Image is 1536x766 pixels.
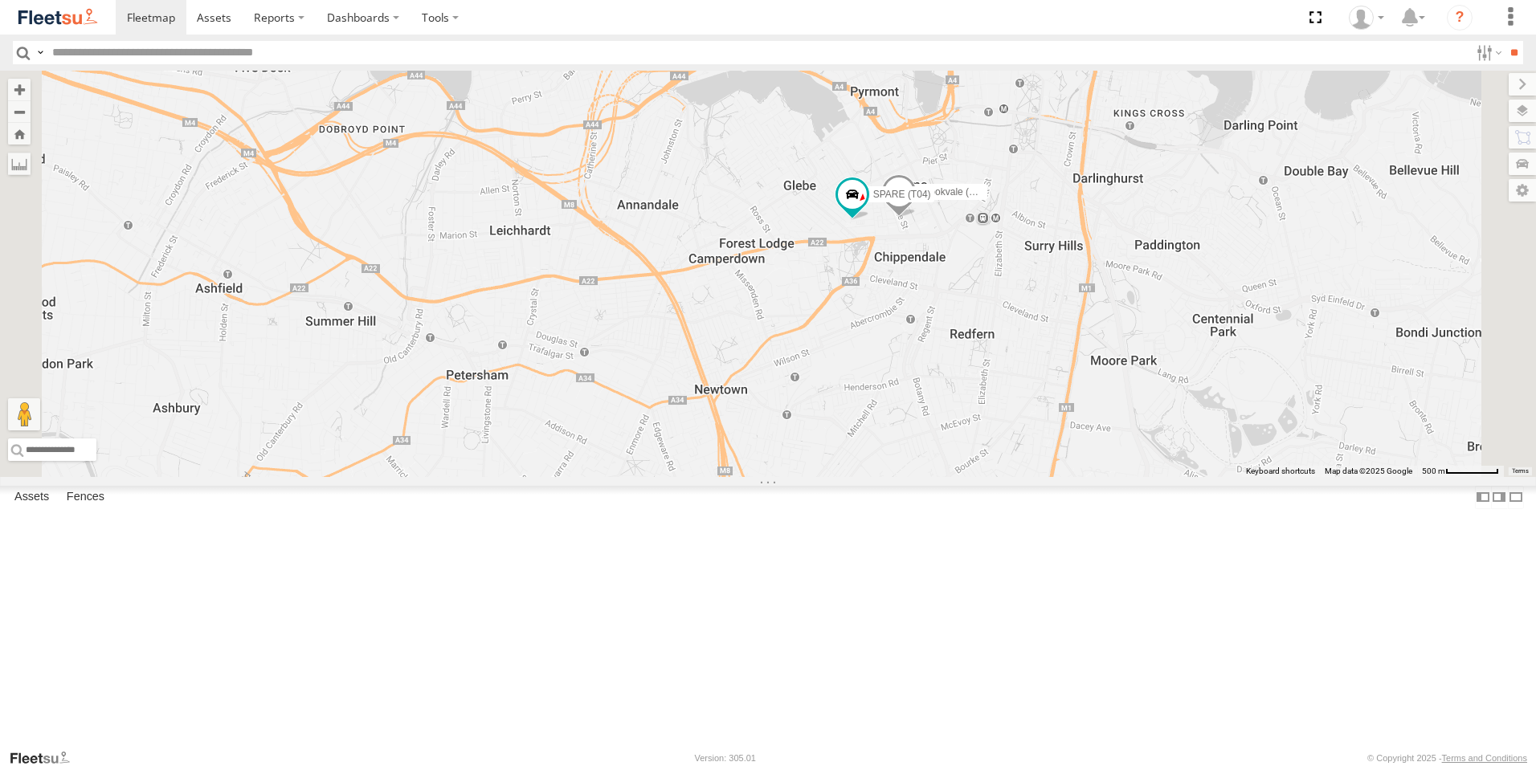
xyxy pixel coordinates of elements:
[1470,41,1505,64] label: Search Filter Options
[59,486,112,508] label: Fences
[695,753,756,763] div: Version: 305.01
[8,100,31,123] button: Zoom out
[8,79,31,100] button: Zoom in
[1367,753,1527,763] div: © Copyright 2025 -
[34,41,47,64] label: Search Query
[16,6,100,28] img: fleetsu-logo-horizontal.svg
[8,153,31,175] label: Measure
[1422,467,1445,475] span: 500 m
[8,123,31,145] button: Zoom Home
[1491,486,1507,509] label: Dock Summary Table to the Right
[873,189,931,200] span: SPARE (T04)
[1509,179,1536,202] label: Map Settings
[6,486,57,508] label: Assets
[1512,468,1529,475] a: Terms
[1246,466,1315,477] button: Keyboard shortcuts
[1447,5,1473,31] i: ?
[1475,486,1491,509] label: Dock Summary Table to the Left
[1508,486,1524,509] label: Hide Summary Table
[8,398,40,430] button: Drag Pegman onto the map to open Street View
[1417,466,1504,477] button: Map Scale: 500 m per 63 pixels
[1442,753,1527,763] a: Terms and Conditions
[9,750,83,766] a: Visit our Website
[1325,467,1412,475] span: Map data ©2025 Google
[1343,6,1390,30] div: Hugh Edmunds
